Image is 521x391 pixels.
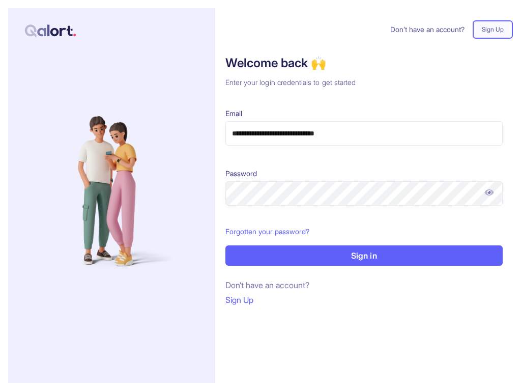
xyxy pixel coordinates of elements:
[473,20,513,39] button: Sign Up
[225,226,503,237] a: Forgotten your password?
[225,245,503,266] button: Sign in
[225,168,503,179] p: Password
[225,293,253,308] button: Sign Up
[225,77,503,88] h3: Enter your login credentials to get started
[225,55,503,71] h1: Welcome back 🙌
[225,108,503,119] p: Email
[225,293,503,308] a: Sign Up
[351,249,377,262] p: Sign in
[465,20,521,39] a: Sign Up
[390,24,465,35] span: Don’t have an account?
[225,280,309,290] span: Don’t have an account?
